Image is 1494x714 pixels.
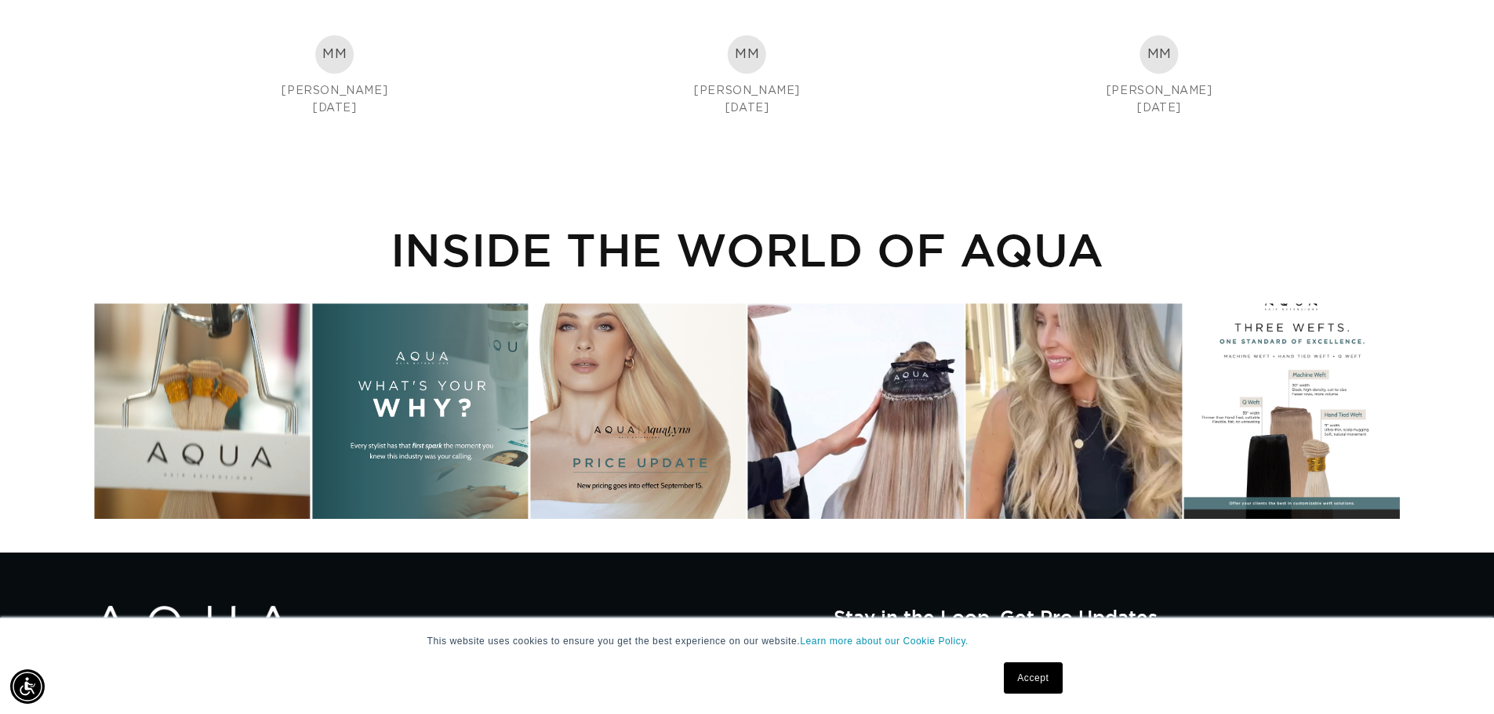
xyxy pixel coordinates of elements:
a: Accept [1004,662,1062,694]
div: Accessibility Menu [10,669,45,704]
a: Learn more about our Cookie Policy. [800,636,969,647]
div: Instagram post opens in a popup [748,303,964,519]
p: This website uses cookies to ensure you get the best experience on our website. [427,634,1067,648]
div: Instagram post opens in a popup [94,303,310,519]
div: Instagram post opens in a popup [1184,303,1400,519]
img: Molly M. Profile Picture [728,35,766,74]
h2: INSIDE THE WORLD OF AQUA [94,223,1400,276]
img: Molly M. Profile Picture [1140,35,1179,74]
img: Aqua Hair Extensions [94,606,290,654]
div: [DATE] [554,100,941,117]
h2: Stay in the Loop, Get Pro Updates [834,606,1400,628]
div: [PERSON_NAME] [965,82,1353,100]
div: MM [315,35,354,74]
div: Instagram post opens in a popup [966,303,1182,519]
div: [PERSON_NAME] [141,82,529,100]
div: MM [1140,35,1179,74]
div: [DATE] [965,100,1353,117]
div: Instagram post opens in a popup [312,303,528,519]
img: Molly M. Profile Picture [315,35,354,74]
div: MM [728,35,766,74]
div: [DATE] [141,100,529,117]
div: [PERSON_NAME] [554,82,941,100]
div: Instagram post opens in a popup [530,303,746,519]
